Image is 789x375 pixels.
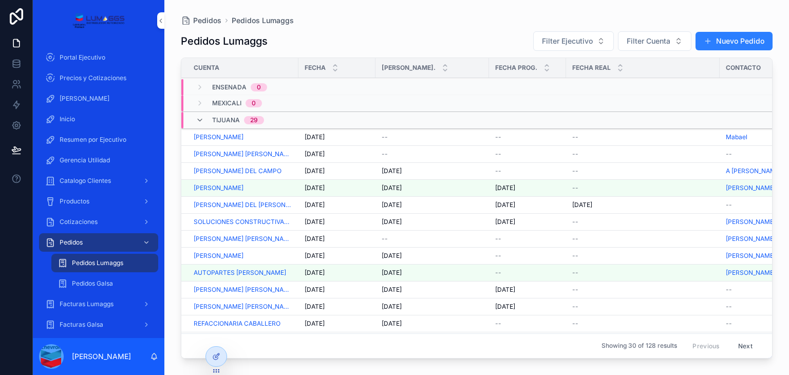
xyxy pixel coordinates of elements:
a: Catalogo Clientes [39,172,158,190]
span: Mexicali [212,99,241,107]
a: Pedidos [39,233,158,252]
a: -- [495,167,560,175]
a: Pedidos Lumaggs [51,254,158,272]
span: Fecha Real [572,64,611,72]
a: [PERSON_NAME] DEL CAMPO [194,167,292,175]
h1: Pedidos Lumaggs [181,34,268,48]
span: -- [726,201,732,209]
a: [DATE] [382,167,483,175]
a: -- [572,133,713,141]
a: -- [572,235,713,243]
span: [PERSON_NAME] [726,252,776,260]
span: -- [726,150,732,158]
span: -- [572,167,578,175]
a: Pedidos Galsa [51,274,158,293]
a: [DATE] [495,184,560,192]
span: [DATE] [382,320,402,328]
a: [DATE] [305,303,369,311]
a: [DATE] [305,184,369,192]
a: [DATE] [305,286,369,294]
span: [PERSON_NAME] [726,218,776,226]
span: [DATE] [495,286,515,294]
span: Productos [60,197,89,205]
a: Facturas Lumaggs [39,295,158,313]
img: App logo [72,12,124,29]
span: [DATE] [305,235,325,243]
a: [DATE] [382,184,483,192]
span: -- [495,150,501,158]
span: Facturas Galsa [60,321,103,329]
a: -- [495,252,560,260]
a: [PERSON_NAME] [726,269,776,277]
span: [DATE] [495,218,515,226]
a: [PERSON_NAME] [194,252,243,260]
a: -- [572,150,713,158]
a: AUTOPARTES [PERSON_NAME] [194,269,286,277]
a: -- [495,150,560,158]
button: Nuevo Pedido [696,32,773,50]
a: -- [495,320,560,328]
a: [PERSON_NAME] [PERSON_NAME] [194,303,292,311]
a: [DATE] [495,201,560,209]
span: Pedidos Galsa [72,279,113,288]
a: [DATE] [495,303,560,311]
span: Inicio [60,115,75,123]
span: [DATE] [305,167,325,175]
a: -- [572,286,713,294]
a: Precios y Cotizaciones [39,69,158,87]
span: -- [495,252,501,260]
span: [PERSON_NAME]. [382,64,436,72]
span: [PERSON_NAME] DEL [PERSON_NAME] [194,201,292,209]
a: [PERSON_NAME] [PERSON_NAME] [194,235,292,243]
span: [DATE] [495,184,515,192]
span: [DATE] [305,218,325,226]
a: [PERSON_NAME] [194,184,243,192]
span: [DATE] [305,133,325,141]
span: Showing 30 of 128 results [602,342,677,350]
a: [PERSON_NAME] [726,235,776,243]
a: [DATE] [382,201,483,209]
a: [DATE] [495,286,560,294]
span: -- [495,167,501,175]
span: [DATE] [572,201,592,209]
a: Productos [39,192,158,211]
span: -- [572,286,578,294]
span: -- [382,133,388,141]
span: -- [382,150,388,158]
span: [DATE] [382,286,402,294]
span: [DATE] [382,201,402,209]
a: -- [382,133,483,141]
a: AUTOPARTES [PERSON_NAME] [194,269,292,277]
span: -- [495,320,501,328]
span: [DATE] [382,218,402,226]
a: [DATE] [305,320,369,328]
span: -- [572,133,578,141]
span: [DATE] [305,286,325,294]
span: [PERSON_NAME] [60,95,109,103]
a: -- [382,150,483,158]
a: A [PERSON_NAME] [726,167,781,175]
span: Pedidos [193,15,221,26]
a: -- [495,133,560,141]
span: -- [572,320,578,328]
div: scrollable content [33,41,164,338]
a: [PERSON_NAME] [194,184,292,192]
a: -- [572,303,713,311]
span: [DATE] [305,252,325,260]
button: Next [731,338,760,354]
span: Mabael [726,133,747,141]
span: Catalogo Clientes [60,177,111,185]
span: -- [726,303,732,311]
a: SOLUCIONES CONSTRUCTIVAS BM [194,218,292,226]
a: Pedidos [181,15,221,26]
span: -- [726,286,732,294]
a: -- [572,269,713,277]
span: -- [495,235,501,243]
span: Resumen por Ejecutivo [60,136,126,144]
span: [DATE] [305,303,325,311]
